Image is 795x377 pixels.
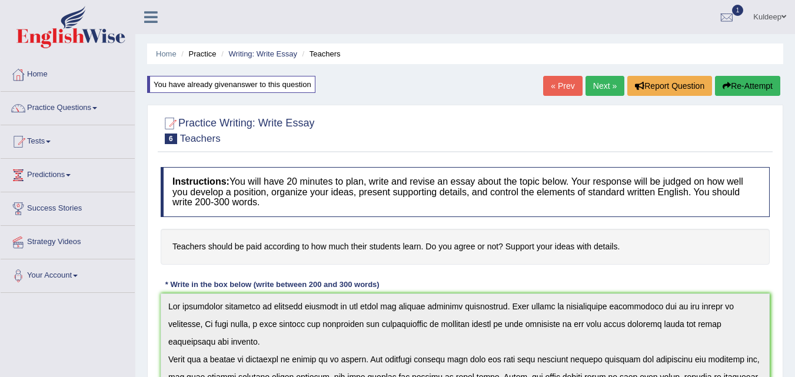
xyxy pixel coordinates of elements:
[715,76,780,96] button: Re-Attempt
[627,76,712,96] button: Report Question
[161,167,770,217] h4: You will have 20 minutes to plan, write and revise an essay about the topic below. Your response ...
[543,76,582,96] a: « Prev
[147,76,315,93] div: You have already given answer to this question
[172,176,229,186] b: Instructions:
[161,115,314,144] h2: Practice Writing: Write Essay
[586,76,624,96] a: Next »
[1,92,135,121] a: Practice Questions
[1,159,135,188] a: Predictions
[1,58,135,88] a: Home
[161,279,384,291] div: * Write in the box below (write between 200 and 300 words)
[1,125,135,155] a: Tests
[732,5,744,16] span: 1
[1,259,135,289] a: Your Account
[165,134,177,144] span: 6
[1,226,135,255] a: Strategy Videos
[1,192,135,222] a: Success Stories
[228,49,297,58] a: Writing: Write Essay
[161,229,770,265] h4: Teachers should be paid according to how much their students learn. Do you agree or not? Support ...
[300,48,341,59] li: Teachers
[178,48,216,59] li: Practice
[156,49,177,58] a: Home
[180,133,221,144] small: Teachers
